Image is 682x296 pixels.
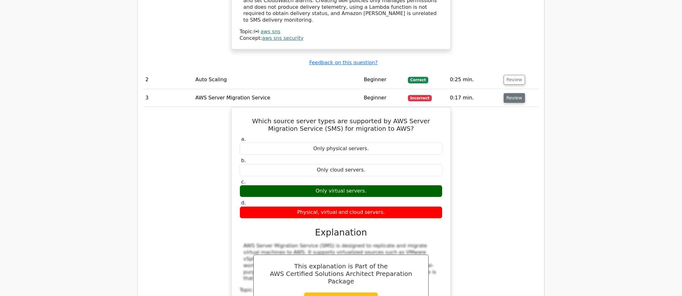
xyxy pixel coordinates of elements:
a: Feedback on this question? [309,60,378,66]
td: 0:17 min. [447,89,501,107]
td: Beginner [361,89,405,107]
h3: Explanation [243,227,439,238]
div: AWS Server Migration Service (SMS) is designed to replicate and migrate virtual machines to AWS. ... [243,243,439,282]
td: 0:25 min. [447,71,501,89]
div: Physical, virtual and cloud servers. [240,206,442,219]
td: Auto Scaling [193,71,361,89]
td: Beginner [361,71,405,89]
td: 2 [143,71,193,89]
a: aws sns [261,29,280,34]
button: Review [504,93,525,103]
span: b. [241,157,246,163]
td: AWS Server Migration Service [193,89,361,107]
span: Correct [408,77,428,83]
span: Incorrect [408,95,432,101]
span: d. [241,200,246,206]
div: Topic: [240,287,442,293]
a: aws sns security [262,35,304,41]
div: Only physical servers. [240,143,442,155]
button: Review [504,75,525,85]
div: Topic: [240,29,442,35]
span: a. [241,136,246,142]
td: 3 [143,89,193,107]
div: Only virtual servers. [240,185,442,197]
div: Only cloud servers. [240,164,442,176]
span: c. [241,179,246,185]
h5: Which source server types are supported by AWS Server Migration Service (SMS) for migration to AWS? [239,117,443,132]
div: Concept: [240,35,442,42]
